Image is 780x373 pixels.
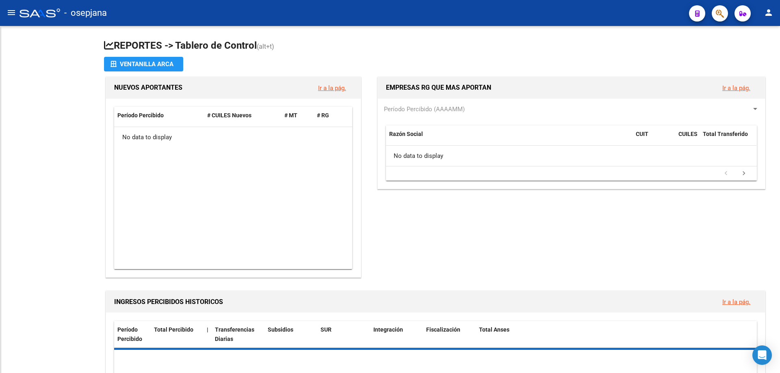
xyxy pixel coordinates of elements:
[752,345,772,365] div: Open Intercom Messenger
[64,4,107,22] span: - osepjana
[317,112,329,119] span: # RG
[268,326,293,333] span: Subsidios
[389,131,423,137] span: Razón Social
[154,326,193,333] span: Total Percibido
[114,321,151,348] datatable-header-cell: Período Percibido
[117,326,142,342] span: Período Percibido
[479,326,509,333] span: Total Anses
[117,112,164,119] span: Período Percibido
[716,80,757,95] button: Ir a la pág.
[373,326,403,333] span: Integración
[321,326,331,333] span: SUR
[284,112,297,119] span: # MT
[204,107,282,124] datatable-header-cell: # CUILES Nuevos
[426,326,460,333] span: Fiscalización
[104,39,767,53] h1: REPORTES -> Tablero de Control
[6,8,16,17] mat-icon: menu
[207,326,208,333] span: |
[151,321,204,348] datatable-header-cell: Total Percibido
[114,298,223,306] span: INGRESOS PERCIBIDOS HISTORICOS
[722,84,750,92] a: Ir a la pág.
[110,57,177,71] div: Ventanilla ARCA
[314,107,346,124] datatable-header-cell: # RG
[212,321,264,348] datatable-header-cell: Transferencias Diarias
[207,112,251,119] span: # CUILES Nuevos
[114,84,182,91] span: NUEVOS APORTANTES
[204,321,212,348] datatable-header-cell: |
[736,169,752,178] a: go to next page
[476,321,750,348] datatable-header-cell: Total Anses
[312,80,353,95] button: Ir a la pág.
[257,43,274,50] span: (alt+t)
[718,169,734,178] a: go to previous page
[370,321,423,348] datatable-header-cell: Integración
[764,8,773,17] mat-icon: person
[114,127,352,147] div: No data to display
[384,106,465,113] span: Período Percibido (AAAAMM)
[386,146,756,166] div: No data to display
[104,57,183,71] button: Ventanilla ARCA
[386,125,633,152] datatable-header-cell: Razón Social
[700,125,756,152] datatable-header-cell: Total Transferido
[114,107,204,124] datatable-header-cell: Período Percibido
[703,131,748,137] span: Total Transferido
[675,125,700,152] datatable-header-cell: CUILES
[423,321,476,348] datatable-header-cell: Fiscalización
[386,84,491,91] span: EMPRESAS RG QUE MAS APORTAN
[722,298,750,306] a: Ir a la pág.
[317,321,370,348] datatable-header-cell: SUR
[264,321,317,348] datatable-header-cell: Subsidios
[281,107,314,124] datatable-header-cell: # MT
[716,294,757,309] button: Ir a la pág.
[678,131,698,137] span: CUILES
[318,84,346,92] a: Ir a la pág.
[215,326,254,342] span: Transferencias Diarias
[636,131,648,137] span: CUIT
[633,125,675,152] datatable-header-cell: CUIT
